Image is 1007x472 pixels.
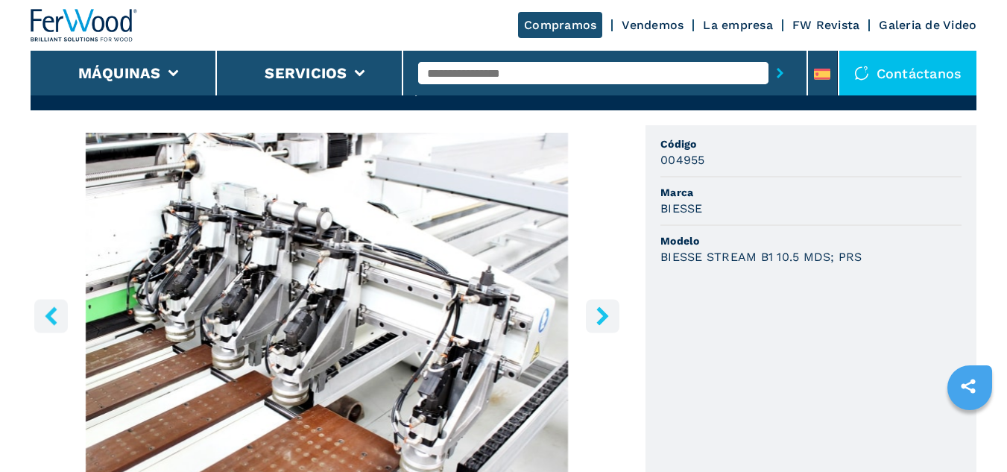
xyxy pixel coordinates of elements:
[622,18,684,32] a: Vendemos
[768,56,792,90] button: submit-button
[660,200,703,217] h3: BIESSE
[660,136,962,151] span: Código
[944,405,996,461] iframe: Chat
[586,299,619,333] button: right-button
[34,299,68,333] button: left-button
[854,66,869,81] img: Contáctanos
[660,248,862,265] h3: BIESSE STREAM B1 10.5 MDS; PRS
[31,9,138,42] img: Ferwood
[839,51,977,95] div: Contáctanos
[660,151,705,169] h3: 004955
[660,185,962,200] span: Marca
[879,18,976,32] a: Galeria de Video
[792,18,860,32] a: FW Revista
[518,12,602,38] a: Compramos
[78,64,161,82] button: Máquinas
[265,64,347,82] button: Servicios
[703,18,773,32] a: La empresa
[950,368,987,405] a: sharethis
[660,233,962,248] span: Modelo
